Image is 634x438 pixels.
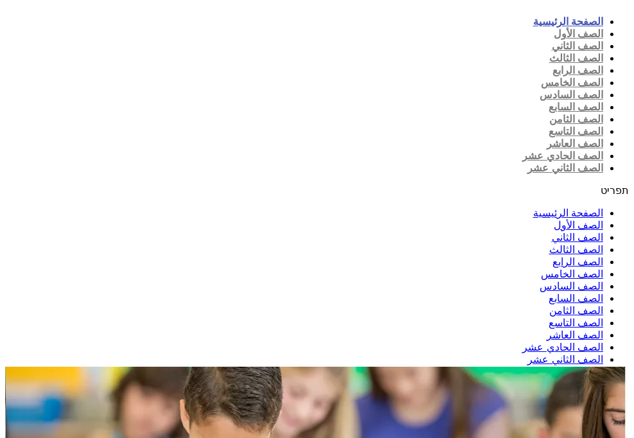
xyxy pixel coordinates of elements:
[91,184,629,197] div: כפתור פתיחת תפריט
[522,150,603,161] a: الصف الحادي عشر
[549,53,603,64] a: الصف الثالث
[549,114,603,125] a: الصف الثامن
[549,305,603,316] a: الصف الثامن
[522,342,603,353] a: الصف الحادي عشر
[549,244,603,255] a: الصف الثالث
[549,317,603,328] a: الصف التاسع
[552,256,603,267] a: الصف الرابع
[552,232,603,243] a: الصف الثاني
[533,16,603,27] a: الصفحة الرئيسية
[527,162,603,173] a: الصف الثاني عشر
[527,354,603,365] a: الصف الثاني عشر
[552,65,603,76] a: الصف الرابع
[547,138,603,149] a: الصف العاشر
[554,220,603,231] a: الصف الأول
[549,293,603,304] a: الصف السابع
[549,126,603,137] a: الصف التاسع
[547,329,603,340] a: الصف العاشر
[552,40,603,51] a: الصف الثاني
[540,89,603,100] a: الصف السادس
[540,281,603,292] a: الصف السادس
[541,268,603,279] a: الصف الخامس
[541,77,603,88] a: الصف الخامس
[601,185,629,196] span: תפריט
[549,101,603,112] a: الصف السابع
[554,28,603,39] a: الصف الأول
[533,207,603,218] a: الصفحة الرئيسية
